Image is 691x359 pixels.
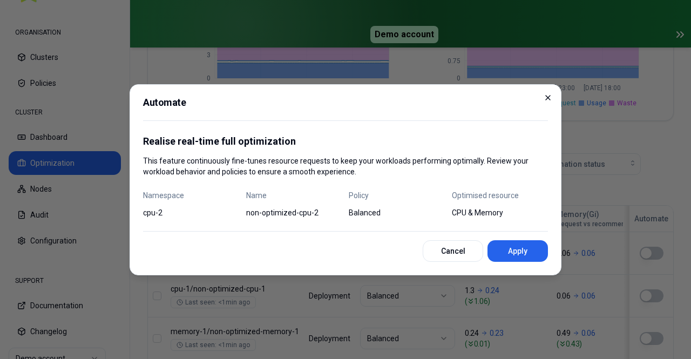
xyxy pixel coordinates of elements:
span: non-optimized-cpu-2 [246,207,343,218]
button: Apply [487,240,548,262]
div: This feature continuously fine-tunes resource requests to keep your workloads performing optimall... [143,134,548,177]
span: Name [246,190,343,201]
span: cpu-2 [143,207,240,218]
p: Realise real-time full optimization [143,134,548,149]
button: Cancel [423,240,483,262]
span: CPU & Memory [452,207,548,218]
span: Balanced [349,207,445,218]
span: Namespace [143,190,240,201]
h2: Automate [143,98,548,121]
span: Policy [349,190,445,201]
span: Optimised resource [452,190,548,201]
